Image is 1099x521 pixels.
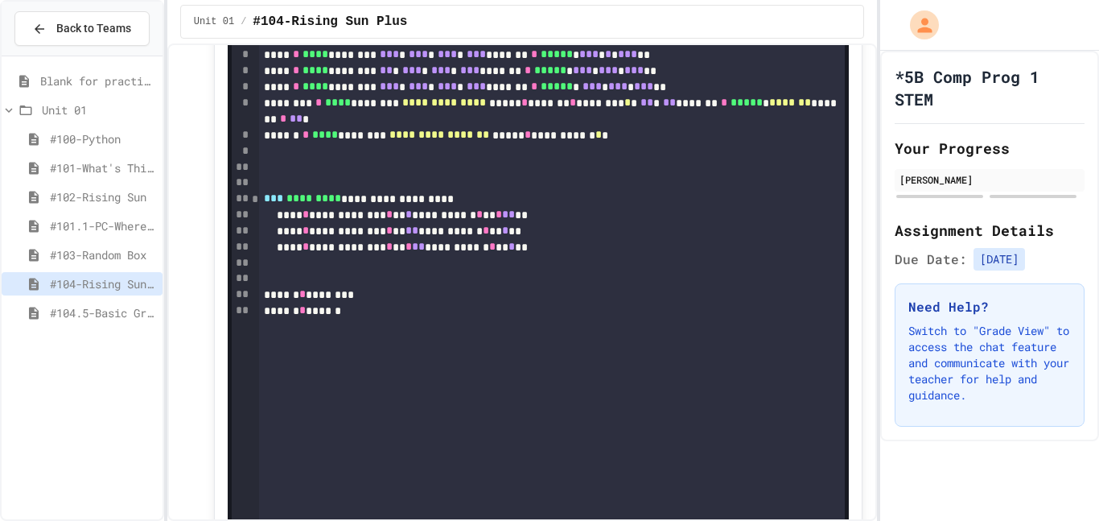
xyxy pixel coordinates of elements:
div: My Account [893,6,943,43]
span: Back to Teams [56,20,131,37]
span: Blank for practice [40,72,156,89]
span: #104.5-Basic Graphics Review [50,304,156,321]
div: [PERSON_NAME] [899,172,1080,187]
span: / [241,15,246,28]
span: #103-Random Box [50,246,156,263]
span: #101-What's This ?? [50,159,156,176]
span: #100-Python [50,130,156,147]
span: #104-Rising Sun Plus [50,275,156,292]
h2: Assignment Details [895,219,1085,242]
span: [DATE] [973,248,1025,271]
span: Due Date: [895,250,967,269]
button: Back to Teams [14,11,150,46]
span: #104-Rising Sun Plus [253,12,407,31]
span: Unit 01 [194,15,234,28]
span: #102-Rising Sun [50,188,156,205]
h3: Need Help? [908,297,1071,316]
span: Unit 01 [42,101,156,118]
p: Switch to "Grade View" to access the chat feature and communicate with your teacher for help and ... [908,323,1071,403]
h2: Your Progress [895,137,1085,159]
span: #101.1-PC-Where am I? [50,217,156,234]
h1: *5B Comp Prog 1 STEM [895,65,1085,110]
